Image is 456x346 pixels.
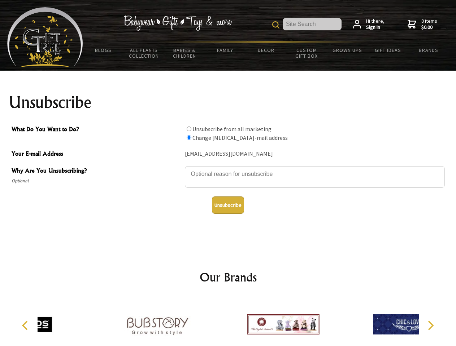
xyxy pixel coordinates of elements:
[353,18,385,31] a: Hi there,Sign in
[246,43,286,58] a: Decor
[422,318,438,333] button: Next
[327,43,368,58] a: Grown Ups
[185,148,445,160] div: [EMAIL_ADDRESS][DOMAIN_NAME]
[408,18,437,31] a: 0 items$0.00
[124,43,165,63] a: All Plants Collection
[192,134,288,141] label: Change [MEDICAL_DATA]-mail address
[205,43,246,58] a: Family
[368,43,408,58] a: Gift Ideas
[286,43,327,63] a: Custom Gift Box
[12,149,181,160] span: Your E-mail Address
[12,177,181,185] span: Optional
[212,196,244,214] button: Unsubscribe
[283,18,342,30] input: Site Search
[366,18,385,31] span: Hi there,
[18,318,34,333] button: Previous
[12,125,181,135] span: What Do You Want to Do?
[187,127,191,131] input: What Do You Want to Do?
[164,43,205,63] a: Babies & Children
[83,43,124,58] a: BLOGS
[187,135,191,140] input: What Do You Want to Do?
[185,166,445,188] textarea: Why Are You Unsubscribing?
[421,24,437,31] strong: $0.00
[7,7,83,67] img: Babyware - Gifts - Toys and more...
[9,94,448,111] h1: Unsubscribe
[14,269,442,286] h2: Our Brands
[12,166,181,177] span: Why Are You Unsubscribing?
[408,43,449,58] a: Brands
[272,21,279,28] img: product search
[123,15,232,31] img: Babywear - Gifts - Toys & more
[192,125,272,133] label: Unsubscribe from all marketing
[366,24,385,31] strong: Sign in
[421,18,437,31] span: 0 items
